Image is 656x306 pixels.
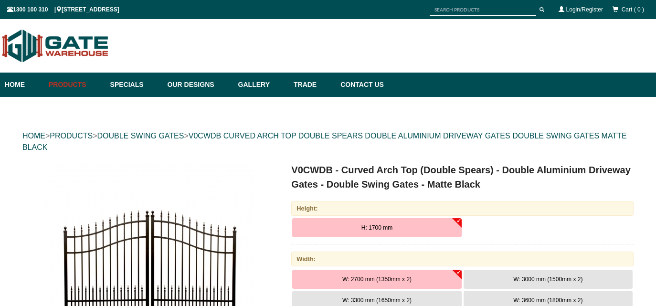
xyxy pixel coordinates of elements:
[22,132,627,151] a: V0CWDB CURVED ARCH TOP DOUBLE SPEARS DOUBLE ALUMINIUM DRIVEWAY GATES DOUBLE SWING GATES MATTE BLACK
[464,270,633,289] button: W: 3000 mm (1500mm x 2)
[292,218,461,237] button: H: 1700 mm
[50,132,93,140] a: PRODUCTS
[97,132,184,140] a: DOUBLE SWING GATES
[361,224,392,231] span: H: 1700 mm
[336,73,384,97] a: Contact Us
[292,270,461,289] button: W: 2700 mm (1350mm x 2)
[622,6,644,13] span: Cart ( 0 )
[5,73,44,97] a: Home
[163,73,233,97] a: Our Designs
[44,73,106,97] a: Products
[342,276,412,283] span: W: 2700 mm (1350mm x 2)
[233,73,289,97] a: Gallery
[22,132,45,140] a: HOME
[513,276,582,283] span: W: 3000 mm (1500mm x 2)
[566,6,603,13] a: Login/Register
[342,297,412,304] span: W: 3300 mm (1650mm x 2)
[291,163,634,191] h1: V0CWDB - Curved Arch Top (Double Spears) - Double Aluminium Driveway Gates - Double Swing Gates -...
[289,73,336,97] a: Trade
[291,201,634,216] div: Height:
[513,297,582,304] span: W: 3600 mm (1800mm x 2)
[106,73,163,97] a: Specials
[22,121,634,163] div: > > >
[291,252,634,266] div: Width:
[7,6,119,13] span: 1300 100 310 | [STREET_ADDRESS]
[430,4,536,16] input: SEARCH PRODUCTS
